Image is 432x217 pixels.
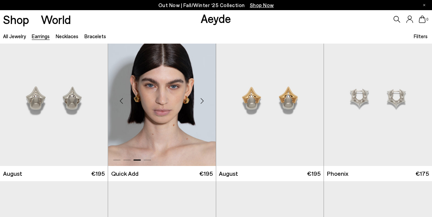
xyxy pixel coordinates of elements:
a: August €195 [216,166,324,181]
a: Aeyde [201,11,231,25]
img: August 18kt Gold-Plated Earrings [108,30,216,166]
p: Out Now | Fall/Winter ‘25 Collection [158,1,274,9]
a: All Jewelry [3,33,26,39]
span: August [219,169,238,178]
span: Filters [414,33,428,39]
img: August Palladium and 18kt Gold-Plated Earrings [216,30,324,166]
a: Bracelets [84,33,106,39]
span: Navigate to /collections/new-in [250,2,274,8]
a: Quick Add €195 [108,166,216,181]
span: Phoenix [327,169,348,178]
a: World [41,14,71,25]
div: Next slide [192,91,212,111]
a: Next slide Previous slide [108,30,216,166]
span: €195 [199,169,213,178]
div: Previous slide [111,91,132,111]
a: Earrings [32,33,50,39]
a: Necklaces [56,33,78,39]
span: 0 [426,18,429,21]
li: Quick Add [111,169,138,178]
a: Phoenix €175 [324,166,432,181]
span: €175 [415,169,429,178]
a: Shop [3,14,29,25]
ul: variant [111,169,138,178]
img: Phoenix Palladium-Plated Hoop Earrings [324,30,432,166]
div: 3 / 4 [108,30,216,166]
span: August [3,169,22,178]
span: €195 [307,169,321,178]
span: €195 [91,169,105,178]
a: 0 [419,16,426,23]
